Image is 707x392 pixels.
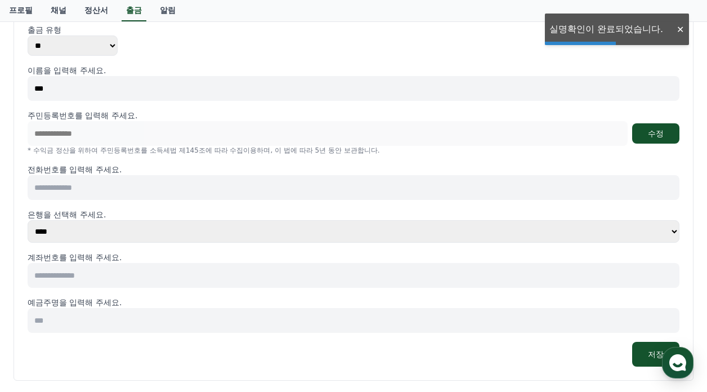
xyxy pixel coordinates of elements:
[145,299,216,327] a: 설정
[632,123,679,144] button: 수정
[28,146,679,155] p: * 수익금 정산을 위하여 주민등록번호를 소득세법 제145조에 따라 수집이용하며, 이 법에 따라 5년 동안 보관합니다.
[28,65,679,76] p: 이름을 입력해 주세요.
[35,315,42,324] span: 홈
[28,164,679,175] p: 전화번호를 입력해 주세요.
[28,110,137,121] p: 주민등록번호를 입력해 주세요.
[103,316,117,325] span: 대화
[3,299,74,327] a: 홈
[28,24,679,35] p: 출금 유형
[28,209,679,220] p: 은행을 선택해 주세요.
[28,297,679,308] p: 예금주명을 입력해 주세요.
[174,315,187,324] span: 설정
[632,342,679,367] button: 저장
[28,252,679,263] p: 계좌번호를 입력해 주세요.
[74,299,145,327] a: 대화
